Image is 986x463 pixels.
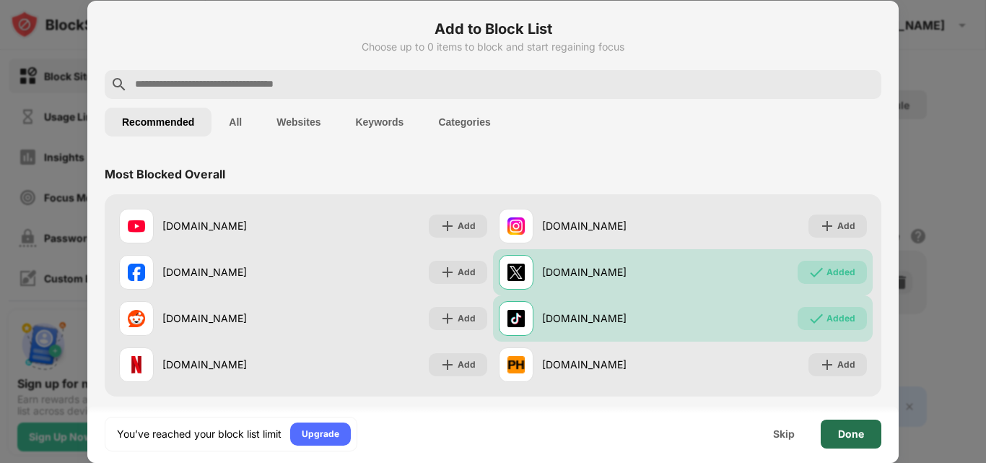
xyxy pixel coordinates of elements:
[458,265,476,280] div: Add
[837,358,855,372] div: Add
[162,218,303,233] div: [DOMAIN_NAME]
[826,311,855,326] div: Added
[542,357,683,372] div: [DOMAIN_NAME]
[826,265,855,280] div: Added
[128,264,145,281] img: favicons
[128,217,145,235] img: favicons
[105,108,211,137] button: Recommended
[421,108,507,137] button: Categories
[458,219,476,233] div: Add
[338,108,421,137] button: Keywords
[542,264,683,280] div: [DOMAIN_NAME]
[117,427,282,441] div: You’ve reached your block list limit
[162,264,303,280] div: [DOMAIN_NAME]
[773,428,795,440] div: Skip
[302,427,339,441] div: Upgrade
[458,358,476,372] div: Add
[128,356,145,373] img: favicons
[105,41,881,53] div: Choose up to 0 items to block and start regaining focus
[542,218,683,233] div: [DOMAIN_NAME]
[162,311,303,326] div: [DOMAIN_NAME]
[507,264,525,281] img: favicons
[458,311,476,326] div: Add
[542,311,683,326] div: [DOMAIN_NAME]
[507,310,525,327] img: favicons
[507,217,525,235] img: favicons
[105,18,881,40] h6: Add to Block List
[211,108,259,137] button: All
[105,167,225,181] div: Most Blocked Overall
[838,428,864,440] div: Done
[110,76,128,93] img: search.svg
[507,356,525,373] img: favicons
[128,310,145,327] img: favicons
[259,108,338,137] button: Websites
[162,357,303,372] div: [DOMAIN_NAME]
[837,219,855,233] div: Add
